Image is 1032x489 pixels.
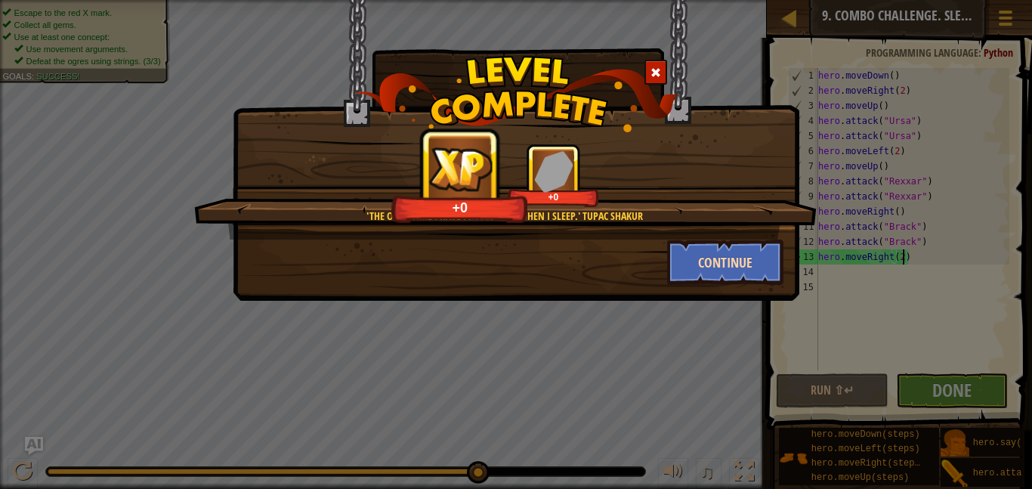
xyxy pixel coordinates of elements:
div: 'The only time I have problems is when I sleep.' Tupac Shakur [266,209,743,224]
img: level_complete.png [354,56,678,132]
button: Continue [667,240,784,285]
img: reward_icon_xp.png [429,147,493,191]
img: reward_icon_gems.png [534,150,573,192]
div: +0 [396,199,524,216]
div: +0 [511,191,596,203]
